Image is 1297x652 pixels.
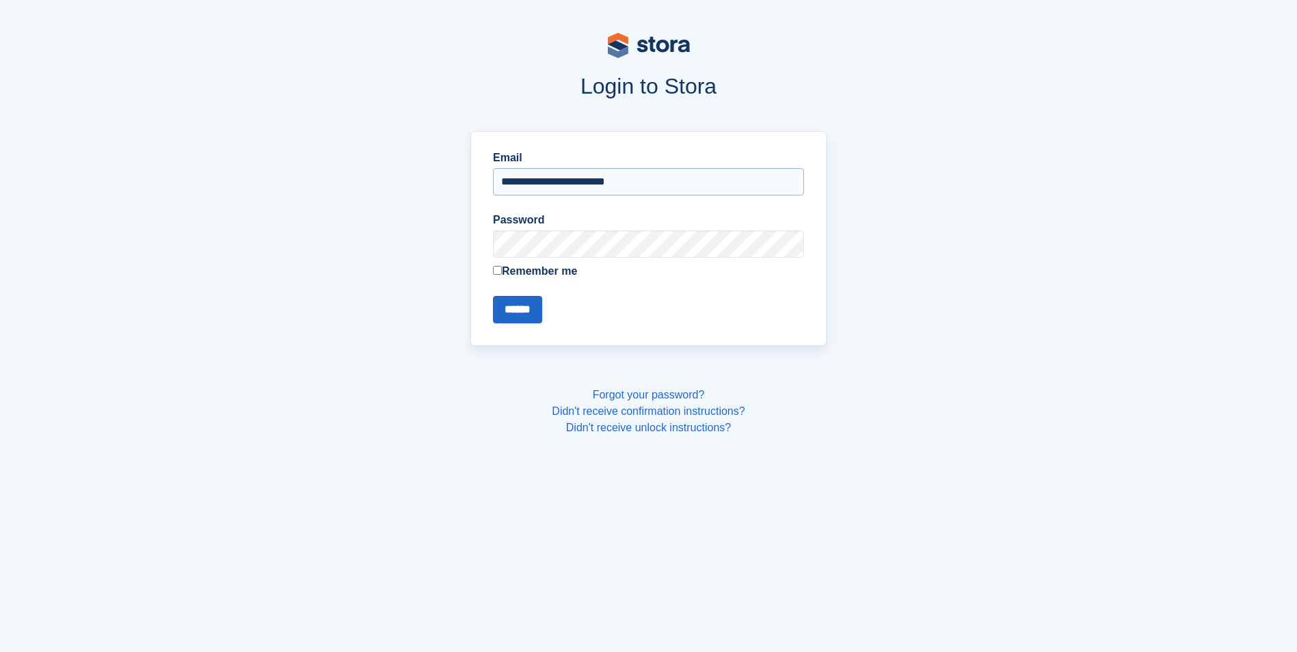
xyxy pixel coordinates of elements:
[493,263,804,280] label: Remember me
[493,150,804,166] label: Email
[593,389,705,400] a: Forgot your password?
[608,33,690,58] img: stora-logo-53a41332b3708ae10de48c4981b4e9114cc0af31d8433b30ea865607fb682f29.svg
[493,212,804,228] label: Password
[552,405,745,417] a: Didn't receive confirmation instructions?
[493,266,502,275] input: Remember me
[566,422,731,433] a: Didn't receive unlock instructions?
[210,74,1088,98] h1: Login to Stora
